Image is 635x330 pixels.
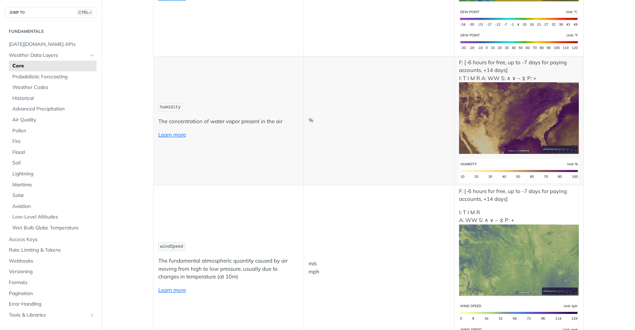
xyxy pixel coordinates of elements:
[9,247,95,254] span: Rate Limiting & Tokens
[5,28,96,35] h2: Fundamentals
[9,104,96,114] a: Advanced Precipitation
[5,299,96,310] a: Error Handling
[158,131,186,138] a: Learn more
[308,116,449,125] p: %
[5,39,96,50] a: [DATE][DOMAIN_NAME] APIs
[89,53,95,58] button: Hide subpages for Weather Data Layers
[9,82,96,93] a: Weather Codes
[158,287,186,293] a: Learn more
[5,266,96,277] a: Versioning
[12,149,95,156] span: Flood
[459,224,578,296] img: wind-speed
[459,187,578,203] p: F: [-6 hours for free, up to -7 days for paying accounts, +14 days]
[9,290,95,297] span: Pagination
[459,59,578,154] p: F: [-6 hours for free, up to -7 days for paying accounts, +14 days] I: T I M R A: WW S: ∧ ∨ ~ ⧖ P: +
[9,61,96,71] a: Core
[9,136,96,147] a: Fire
[12,214,95,221] span: Low-Level Altitudes
[9,126,96,136] a: Pollen
[9,212,96,222] a: Low-Level Altitudes
[5,256,96,266] a: Webhooks
[12,138,95,145] span: Fire
[5,7,96,18] button: JUMP TOCTRL-/
[9,312,87,319] span: Tools & Libraries
[12,116,95,124] span: Air Quality
[12,84,95,91] span: Weather Codes
[9,52,87,59] span: Weather Data Layers
[9,201,96,212] a: Aviation
[12,62,95,70] span: Core
[9,115,96,125] a: Air Quality
[12,192,95,199] span: Solar
[12,170,95,178] span: Lightning
[459,309,578,316] span: Expand image
[459,30,578,54] img: dewpoint-us
[9,223,96,233] a: Wet Bulb Globe Temperature
[459,167,578,174] span: Expand image
[9,268,95,275] span: Versioning
[5,277,96,288] a: Formats
[77,10,93,15] span: CTRL-/
[12,181,95,188] span: Maritime
[5,245,96,256] a: Rate Limiting & Tokens
[12,160,95,167] span: Soil
[158,257,299,281] p: The fundamental atmospheric quantity caused by air moving from high to low pressure, usually due ...
[12,95,95,102] span: Historical
[89,312,95,318] button: Show subpages for Tools & Libraries
[9,93,96,104] a: Historical
[459,114,578,121] span: Expand image
[9,301,95,308] span: Error Handling
[12,203,95,210] span: Aviation
[5,310,96,320] a: Tools & LibrariesShow subpages for Tools & Libraries
[9,258,95,265] span: Webhooks
[5,288,96,299] a: Pagination
[9,180,96,190] a: Maritime
[9,190,96,201] a: Solar
[160,244,183,249] span: windSpeed
[12,73,95,80] span: Probabilistic Forecasting
[459,38,578,45] span: Expand image
[459,14,578,21] span: Expand image
[459,7,578,30] img: dewpoint-si
[160,105,181,110] span: humidity
[9,72,96,82] a: Probabilistic Forecasting
[459,82,578,154] img: humidity
[9,147,96,158] a: Flood
[308,260,449,276] p: m/s mph
[12,224,95,232] span: Wet Bulb Globe Temperature
[158,118,299,126] p: The concentration of water vapor present in the air
[9,236,95,243] span: Access Keys
[459,256,578,263] span: Expand image
[459,209,578,296] p: I: T I M R A: WW S: ∧ ∨ ~ ⧖ P: +
[12,106,95,113] span: Advanced Precipitation
[459,159,578,183] img: humidity
[9,158,96,168] a: Soil
[12,127,95,134] span: Pollen
[9,279,95,286] span: Formats
[5,50,96,61] a: Weather Data LayersHide subpages for Weather Data Layers
[5,234,96,245] a: Access Keys
[459,301,578,325] img: wind-speed-si
[9,169,96,179] a: Lightning
[9,41,95,48] span: [DATE][DOMAIN_NAME] APIs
